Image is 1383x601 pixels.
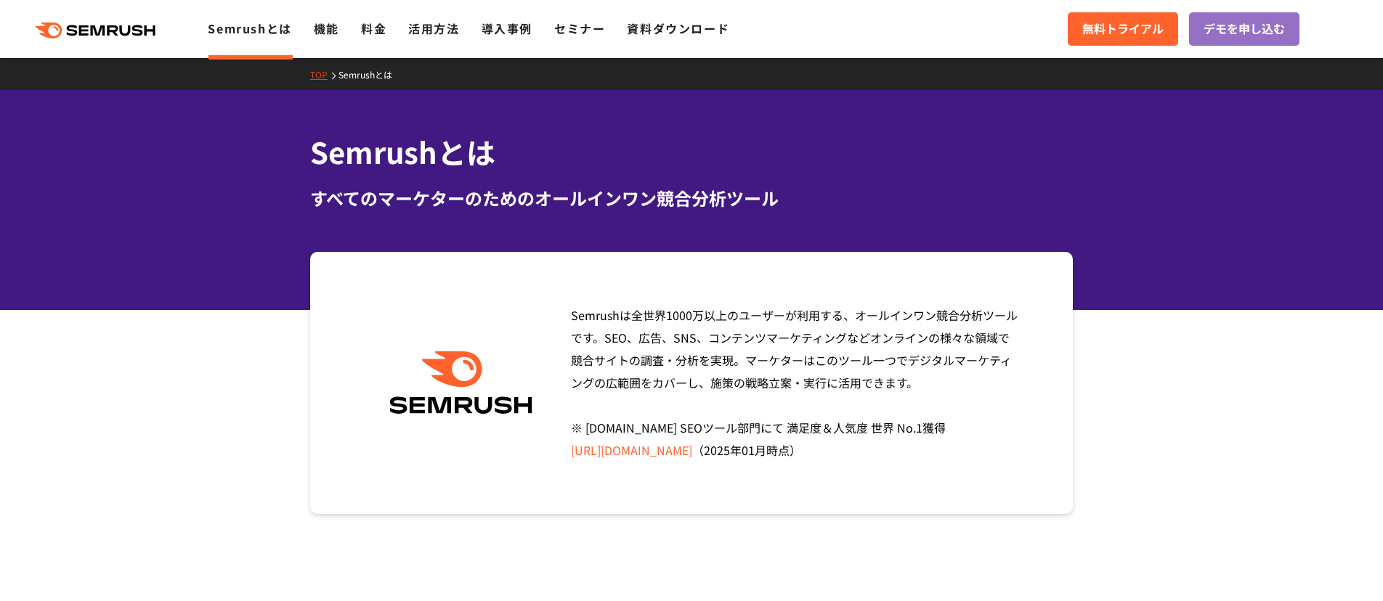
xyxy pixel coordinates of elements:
[338,68,403,81] a: Semrushとは
[310,68,338,81] a: TOP
[1204,20,1285,38] span: デモを申し込む
[1068,12,1178,46] a: 無料トライアル
[554,20,605,37] a: セミナー
[627,20,729,37] a: 資料ダウンロード
[361,20,386,37] a: 料金
[382,351,540,414] img: Semrush
[571,306,1018,459] span: Semrushは全世界1000万以上のユーザーが利用する、オールインワン競合分析ツールです。SEO、広告、SNS、コンテンツマーケティングなどオンラインの様々な領域で競合サイトの調査・分析を実現...
[310,131,1073,173] h1: Semrushとは
[314,20,339,37] a: 機能
[310,185,1073,211] div: すべてのマーケターのためのオールインワン競合分析ツール
[1189,12,1299,46] a: デモを申し込む
[208,20,291,37] a: Semrushとは
[482,20,532,37] a: 導入事例
[571,441,692,459] a: [URL][DOMAIN_NAME]
[408,20,459,37] a: 活用方法
[1082,20,1164,38] span: 無料トライアル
